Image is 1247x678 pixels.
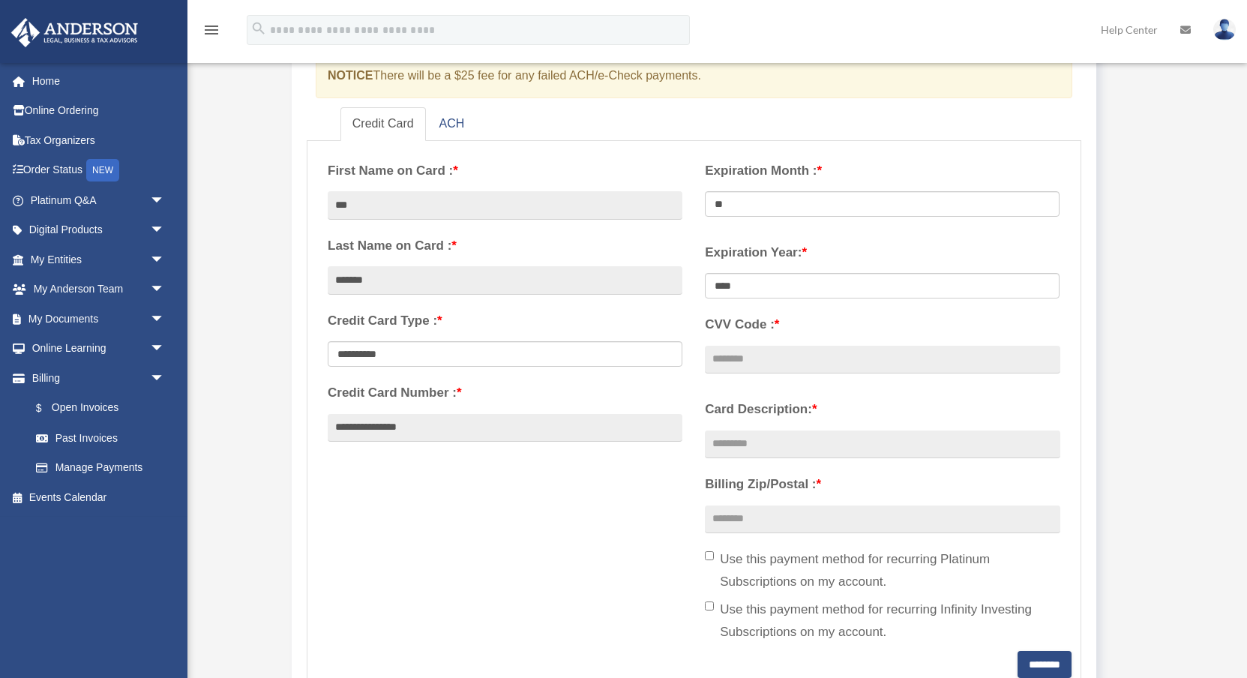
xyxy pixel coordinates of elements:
[705,398,1060,421] label: Card Description:
[202,26,220,39] a: menu
[340,107,426,141] a: Credit Card
[1213,19,1236,40] img: User Pic
[705,598,1060,643] label: Use this payment method for recurring Infinity Investing Subscriptions on my account.
[328,160,682,182] label: First Name on Card :
[328,382,682,404] label: Credit Card Number :
[10,215,187,245] a: Digital Productsarrow_drop_down
[150,334,180,364] span: arrow_drop_down
[10,66,187,96] a: Home
[10,304,187,334] a: My Documentsarrow_drop_down
[10,363,187,393] a: Billingarrow_drop_down
[10,155,187,186] a: Order StatusNEW
[705,160,1060,182] label: Expiration Month :
[705,548,1060,593] label: Use this payment method for recurring Platinum Subscriptions on my account.
[10,125,187,155] a: Tax Organizers
[202,21,220,39] i: menu
[10,185,187,215] a: Platinum Q&Aarrow_drop_down
[705,313,1060,336] label: CVV Code :
[705,601,714,610] input: Use this payment method for recurring Infinity Investing Subscriptions on my account.
[10,482,187,512] a: Events Calendar
[7,18,142,47] img: Anderson Advisors Platinum Portal
[328,69,373,82] strong: NOTICE
[150,304,180,334] span: arrow_drop_down
[150,244,180,275] span: arrow_drop_down
[328,235,682,257] label: Last Name on Card :
[21,423,187,453] a: Past Invoices
[150,215,180,246] span: arrow_drop_down
[21,393,187,424] a: $Open Invoices
[705,241,1060,264] label: Expiration Year:
[10,244,187,274] a: My Entitiesarrow_drop_down
[328,65,1045,86] p: There will be a $25 fee for any failed ACH/e-Check payments.
[10,274,187,304] a: My Anderson Teamarrow_drop_down
[427,107,477,141] a: ACH
[86,159,119,181] div: NEW
[150,185,180,216] span: arrow_drop_down
[250,20,267,37] i: search
[10,96,187,126] a: Online Ordering
[44,399,52,418] span: $
[150,363,180,394] span: arrow_drop_down
[10,334,187,364] a: Online Learningarrow_drop_down
[328,310,682,332] label: Credit Card Type :
[150,274,180,305] span: arrow_drop_down
[705,551,714,560] input: Use this payment method for recurring Platinum Subscriptions on my account.
[705,473,1060,496] label: Billing Zip/Postal :
[21,453,180,483] a: Manage Payments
